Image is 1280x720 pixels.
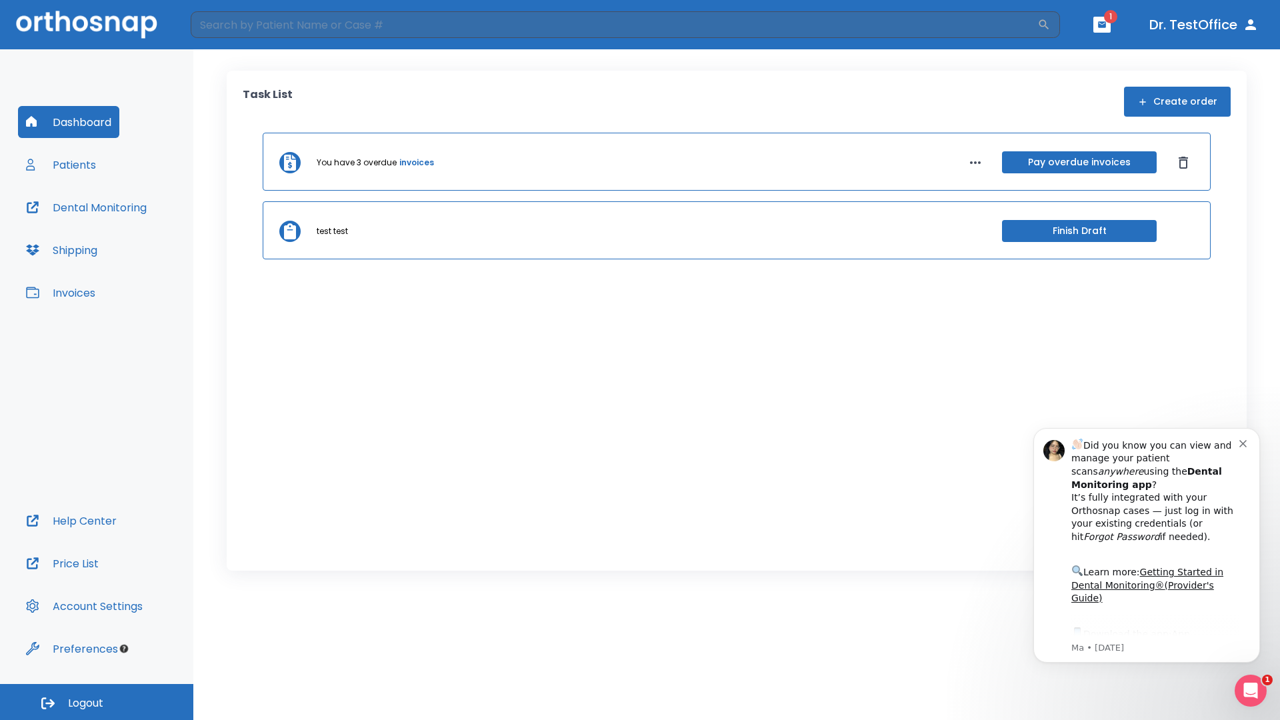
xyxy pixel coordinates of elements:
[243,87,293,117] p: Task List
[18,149,104,181] button: Patients
[1173,152,1194,173] button: Dismiss
[58,217,226,285] div: Download the app: | ​ Let us know if you need help getting started!
[18,633,126,665] button: Preferences
[226,29,237,39] button: Dismiss notification
[1262,675,1273,685] span: 1
[1235,675,1267,707] iframe: Intercom live chat
[1104,10,1117,23] span: 1
[18,234,105,266] button: Shipping
[18,191,155,223] button: Dental Monitoring
[18,106,119,138] button: Dashboard
[18,547,107,579] button: Price List
[58,221,177,245] a: App Store
[16,11,157,38] img: Orthosnap
[18,277,103,309] button: Invoices
[68,696,103,711] span: Logout
[1144,13,1264,37] button: Dr. TestOffice
[58,234,226,246] p: Message from Ma, sent 2w ago
[1013,408,1280,684] iframe: Intercom notifications message
[18,590,151,622] button: Account Settings
[18,505,125,537] button: Help Center
[191,11,1037,38] input: Search by Patient Name or Case #
[317,157,397,169] p: You have 3 overdue
[317,225,348,237] p: test test
[1002,220,1157,242] button: Finish Draft
[1124,87,1231,117] button: Create order
[399,157,434,169] a: invoices
[118,643,130,655] div: Tooltip anchor
[1002,151,1157,173] button: Pay overdue invoices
